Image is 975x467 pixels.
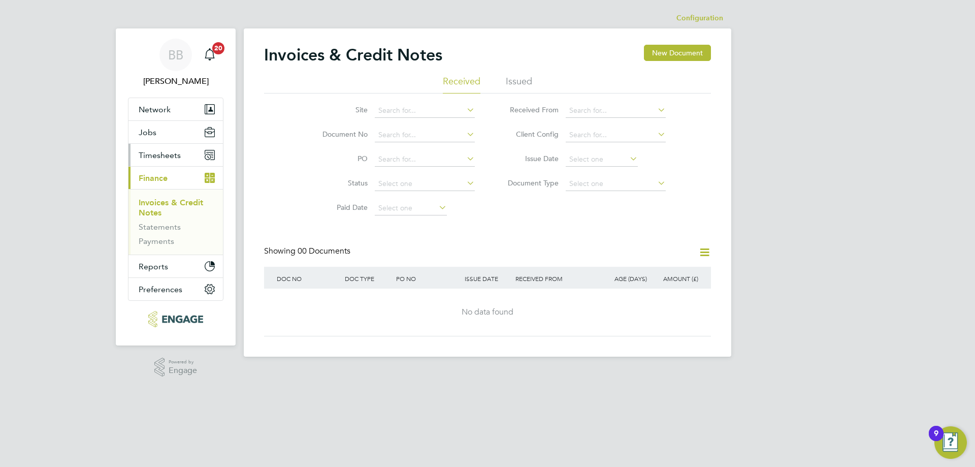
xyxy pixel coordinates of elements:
[394,267,462,290] div: PO NO
[375,177,475,191] input: Select one
[139,236,174,246] a: Payments
[513,267,598,290] div: RECEIVED FROM
[462,267,513,290] div: ISSUE DATE
[128,39,223,87] a: BB[PERSON_NAME]
[375,104,475,118] input: Search for...
[154,358,198,377] a: Powered byEngage
[148,311,203,327] img: xede-logo-retina.png
[139,285,182,294] span: Preferences
[116,28,236,346] nav: Main navigation
[128,121,223,143] button: Jobs
[168,48,183,61] span: BB
[649,267,701,290] div: AMOUNT (£)
[128,189,223,255] div: Finance
[200,39,220,71] a: 20
[934,433,938,447] div: 9
[500,178,559,188] label: Document Type
[128,278,223,300] button: Preferences
[309,178,368,188] label: Status
[676,8,723,28] li: Configuration
[139,105,171,114] span: Network
[139,173,168,183] span: Finance
[212,42,224,54] span: 20
[128,311,223,327] a: Go to home page
[128,144,223,166] button: Timesheets
[274,307,701,318] div: No data found
[264,45,442,65] h2: Invoices & Credit Notes
[566,152,638,167] input: Select one
[169,366,197,375] span: Engage
[566,104,666,118] input: Search for...
[274,267,342,290] div: DOC NO
[566,128,666,142] input: Search for...
[375,152,475,167] input: Search for...
[375,128,475,142] input: Search for...
[139,222,181,232] a: Statements
[506,75,532,94] li: Issued
[139,262,168,271] span: Reports
[309,154,368,163] label: PO
[500,130,559,139] label: Client Config
[139,198,203,217] a: Invoices & Credit Notes
[309,203,368,212] label: Paid Date
[309,105,368,114] label: Site
[128,167,223,189] button: Finance
[500,105,559,114] label: Received From
[644,45,711,61] button: New Document
[298,246,350,256] span: 00 Documents
[139,150,181,160] span: Timesheets
[128,75,223,87] span: Becky Blight
[128,255,223,277] button: Reports
[342,267,394,290] div: DOC TYPE
[128,98,223,120] button: Network
[309,130,368,139] label: Document No
[500,154,559,163] label: Issue Date
[375,201,447,215] input: Select one
[566,177,666,191] input: Select one
[139,128,156,137] span: Jobs
[934,426,967,459] button: Open Resource Center, 9 new notifications
[264,246,352,257] div: Showing
[443,75,480,94] li: Received
[169,358,197,366] span: Powered by
[598,267,649,290] div: AGE (DAYS)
